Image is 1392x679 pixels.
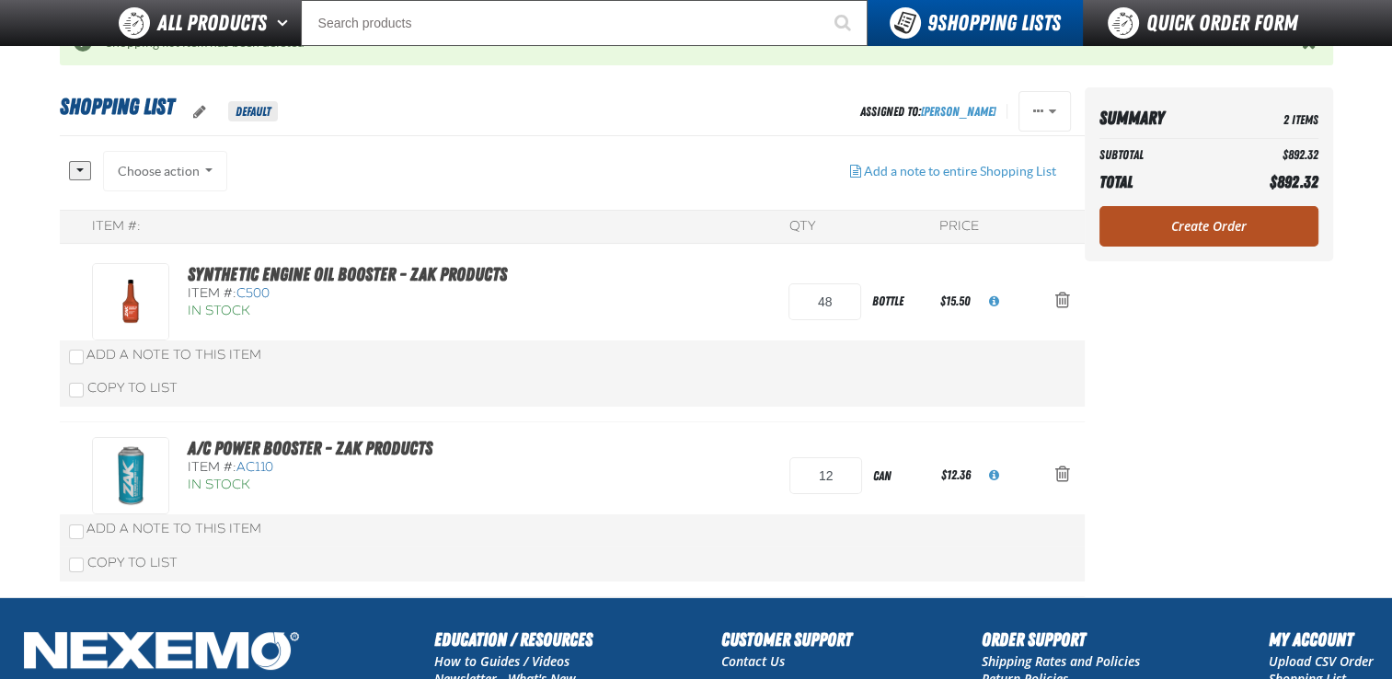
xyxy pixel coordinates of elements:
span: All Products [157,6,267,40]
th: Summary [1099,102,1225,134]
input: Add a Note to This Item [69,350,84,364]
h2: Order Support [982,626,1140,653]
input: Copy To List [69,383,84,397]
div: Item #: [188,285,535,303]
div: QTY [789,218,815,236]
button: Action Remove Synthetic Engine Oil Booster - ZAK Products from Shopping List [1041,282,1085,322]
a: [PERSON_NAME] [921,104,995,119]
button: Add a note to entire Shopping List [835,151,1071,191]
h2: My Account [1269,626,1374,653]
a: Upload CSV Order [1269,652,1374,670]
a: A/C Power Booster - ZAK Products [188,437,432,459]
span: Add a Note to This Item [86,347,261,363]
button: oro.shoppinglist.label.edit.tooltip [178,92,221,132]
button: Action Remove A/C Power Booster - ZAK Products from Shopping List [1041,455,1085,496]
span: Default [228,101,278,121]
input: Product Quantity [788,283,861,320]
h2: Education / Resources [434,626,592,653]
div: Item #: [92,218,141,236]
div: In Stock [188,477,535,494]
a: Shipping Rates and Policies [982,652,1140,670]
td: 2 Items [1225,102,1318,134]
input: Add a Note to This Item [69,524,84,539]
a: Synthetic Engine Oil Booster - ZAK Products [188,263,507,285]
span: Add a Note to This Item [86,521,261,536]
label: Copy To List [69,555,178,570]
label: Copy To List [69,380,178,396]
span: $15.50 [940,293,971,308]
span: $892.32 [1270,172,1318,191]
a: Create Order [1099,206,1318,247]
span: C500 [236,285,270,301]
div: Price [939,218,979,236]
td: $892.32 [1225,143,1318,167]
div: In Stock [188,303,535,320]
button: View All Prices for AC110 [974,455,1014,496]
a: How to Guides / Videos [434,652,569,670]
input: Product Quantity [789,457,862,494]
th: Total [1099,167,1225,197]
div: Assigned To: [860,99,995,124]
th: Subtotal [1099,143,1225,167]
a: Contact Us [721,652,785,670]
input: Copy To List [69,558,84,572]
span: $12.36 [941,467,971,482]
div: Item #: [188,459,535,477]
button: Actions of Shopping List [1018,91,1071,132]
div: can [862,455,938,497]
h2: Customer Support [721,626,852,653]
span: Shopping List [60,94,174,120]
span: AC110 [236,459,273,475]
button: View All Prices for C500 [974,282,1014,322]
span: Shopping Lists [927,10,1061,36]
div: bottle [861,281,937,322]
strong: 9 [927,10,938,36]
